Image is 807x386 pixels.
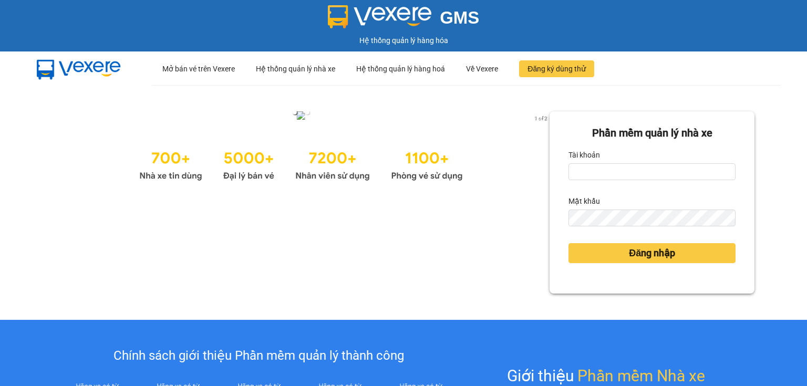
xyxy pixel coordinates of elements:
[293,110,297,114] li: slide item 1
[3,35,804,46] div: Hệ thống quản lý hàng hóa
[568,210,736,226] input: Mật khẩu
[527,63,586,75] span: Đăng ký dùng thử
[535,111,550,123] button: next slide / item
[57,346,462,366] div: Chính sách giới thiệu Phần mềm quản lý thành công
[519,60,594,77] button: Đăng ký dùng thử
[568,147,600,163] label: Tài khoản
[328,16,480,24] a: GMS
[53,111,67,123] button: previous slide / item
[139,144,463,184] img: Statistics.png
[26,51,131,86] img: mbUUG5Q.png
[568,243,736,263] button: Đăng nhập
[328,5,432,28] img: logo 2
[568,193,600,210] label: Mật khẩu
[466,52,498,86] div: Về Vexere
[568,125,736,141] div: Phần mềm quản lý nhà xe
[629,246,675,260] span: Đăng nhập
[568,163,736,180] input: Tài khoản
[256,52,335,86] div: Hệ thống quản lý nhà xe
[305,110,309,114] li: slide item 2
[356,52,445,86] div: Hệ thống quản lý hàng hoá
[531,111,550,125] p: 1 of 2
[440,8,479,27] span: GMS
[162,52,235,86] div: Mở bán vé trên Vexere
